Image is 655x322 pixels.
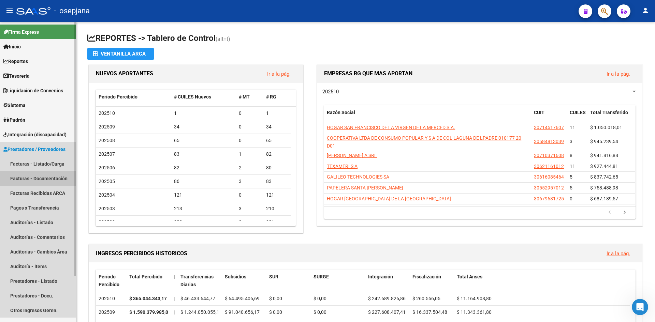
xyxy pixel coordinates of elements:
div: 1 [174,109,234,117]
span: $ 11.164.908,80 [457,296,492,301]
span: 202509 [99,124,115,129]
div: Ventanilla ARCA [93,48,148,60]
datatable-header-cell: # MT [236,90,263,104]
div: 0 [239,137,261,144]
a: Ir a la pág. [607,250,630,257]
span: 202502 [99,219,115,225]
span: Inicio [3,43,21,50]
datatable-header-cell: Transferencias Diarias [178,270,222,292]
span: GALILEO TECHNOLOGIES SA [327,174,389,180]
span: 30621161012 [534,164,564,169]
div: 3 [239,178,261,185]
div: 2 [239,164,261,172]
datatable-header-cell: Período Percibido [96,270,127,292]
span: COOPERATIVA LTDA DE CONSUMO POPULAR Y S A DE COL LAGUNA DE LPADRE 010177 20 D01 [327,135,521,149]
span: 30552957012 [534,185,564,190]
div: 213 [174,205,234,213]
datatable-header-cell: Total Transferido [587,105,635,128]
datatable-header-cell: Integración [365,270,410,292]
span: 3 [570,139,572,144]
div: 202509 [99,308,124,316]
span: $ 837.742,65 [590,174,618,180]
span: | [174,274,175,279]
span: 30616085464 [534,174,564,180]
a: go to previous page [603,209,616,216]
span: Total Anses [457,274,482,279]
span: # RG [266,94,276,99]
span: Fiscalización [412,274,441,279]
span: (alt+t) [216,36,230,42]
span: $ 0,00 [269,309,282,315]
div: 80 [266,164,288,172]
span: $ 0,00 [269,296,282,301]
mat-icon: person [641,6,650,15]
a: go to next page [618,209,631,216]
span: Integración (discapacidad) [3,131,67,138]
span: SUR [269,274,278,279]
span: 202510 [99,110,115,116]
span: SURGE [314,274,329,279]
a: Ir a la pág. [607,71,630,77]
span: 11 [570,125,575,130]
span: $ 1.050.018,01 [590,125,622,130]
span: $ 0,00 [314,296,326,301]
span: # MT [239,94,250,99]
strong: $ 1.590.379.985,00 [129,309,171,315]
span: $ 687.189,57 [590,196,618,201]
button: Ventanilla ARCA [87,48,154,60]
span: Total Percibido [129,274,162,279]
span: $ 1.244.050.055,14 [180,309,222,315]
span: 5 [570,185,572,190]
div: 86 [174,178,234,185]
datatable-header-cell: SURGE [311,270,365,292]
datatable-header-cell: Total Percibido [127,270,171,292]
span: 30710371608 [534,153,564,158]
button: Ir a la pág. [601,67,636,80]
span: 202505 [99,179,115,184]
datatable-header-cell: SUR [266,270,311,292]
span: EMPRESAS RG QUE MAS APORTAN [324,70,412,77]
div: 65 [174,137,234,144]
span: $ 46.433.644,77 [180,296,215,301]
mat-icon: menu [5,6,14,15]
span: $ 945.239,54 [590,139,618,144]
span: Firma Express [3,28,39,36]
div: 210 [266,205,288,213]
span: $ 927.444,81 [590,164,618,169]
span: $ 227.608.407,41 [368,309,406,315]
div: 1 [266,109,288,117]
span: Padrón [3,116,25,124]
strong: $ 365.044.343,17 [129,296,167,301]
div: 121 [266,191,288,199]
div: 3 [239,205,261,213]
span: # CUILES Nuevos [174,94,211,99]
span: HOGAR SAN FRANCISCO DE LA VIRGEN DE LA MERCED S.A. [327,125,455,130]
span: $ 0,00 [314,309,326,315]
span: Liquidación de Convenios [3,87,63,94]
div: 121 [174,191,234,199]
span: 202508 [99,138,115,143]
span: | [174,309,175,315]
span: $ 11.343.361,80 [457,309,492,315]
span: 11 [570,164,575,169]
div: 82 [174,164,234,172]
div: 0 [239,123,261,131]
span: - osepjana [54,3,90,18]
span: 202504 [99,192,115,198]
span: $ 758.488,98 [590,185,618,190]
span: $ 941.816,88 [590,153,618,158]
span: 0 [570,196,572,201]
div: 0 [239,109,261,117]
datatable-header-cell: | [171,270,178,292]
span: Tesorería [3,72,30,80]
span: $ 64.495.406,69 [225,296,260,301]
span: 30679681725 [534,196,564,201]
datatable-header-cell: CUIT [531,105,567,128]
span: Período Percibido [99,94,137,99]
span: $ 242.689.826,86 [368,296,406,301]
div: 34 [266,123,288,131]
div: 0 [239,191,261,199]
span: $ 91.040.656,17 [225,309,260,315]
span: Transferencias Diarias [180,274,214,287]
span: Sistema [3,102,26,109]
